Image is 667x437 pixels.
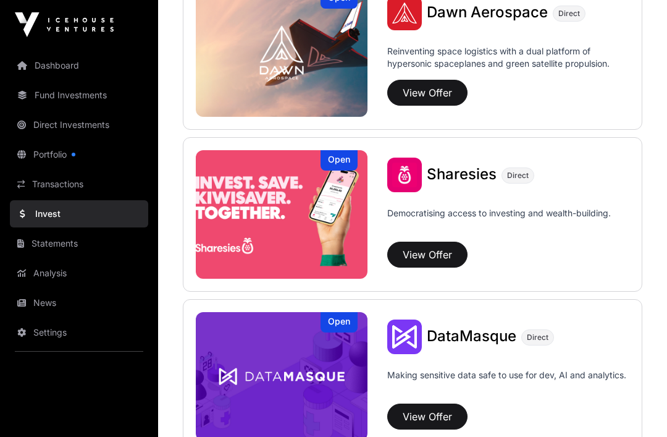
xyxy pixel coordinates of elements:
[387,80,468,106] button: View Offer
[10,171,148,198] a: Transactions
[387,320,422,354] img: DataMasque
[387,207,611,237] p: Democratising access to investing and wealth-building.
[10,230,148,257] a: Statements
[10,319,148,346] a: Settings
[321,312,358,333] div: Open
[427,5,548,21] a: Dawn Aerospace
[387,45,629,75] p: Reinventing space logistics with a dual platform of hypersonic spaceplanes and green satellite pr...
[427,167,497,183] a: Sharesies
[196,150,367,279] img: Sharesies
[427,327,516,345] span: DataMasque
[10,52,148,79] a: Dashboard
[10,111,148,138] a: Direct Investments
[507,171,529,180] span: Direct
[387,404,468,430] button: View Offer
[387,369,626,399] p: Making sensitive data safe to use for dev, AI and analytics.
[10,289,148,316] a: News
[427,329,516,345] a: DataMasque
[10,200,148,227] a: Invest
[605,378,667,437] iframe: Chat Widget
[10,260,148,287] a: Analysis
[387,242,468,268] button: View Offer
[427,165,497,183] span: Sharesies
[15,12,114,37] img: Icehouse Ventures Logo
[196,150,367,279] a: SharesiesOpen
[10,82,148,109] a: Fund Investments
[10,141,148,168] a: Portfolio
[427,3,548,21] span: Dawn Aerospace
[558,9,580,19] span: Direct
[321,150,358,171] div: Open
[387,158,422,192] img: Sharesies
[527,333,548,342] span: Direct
